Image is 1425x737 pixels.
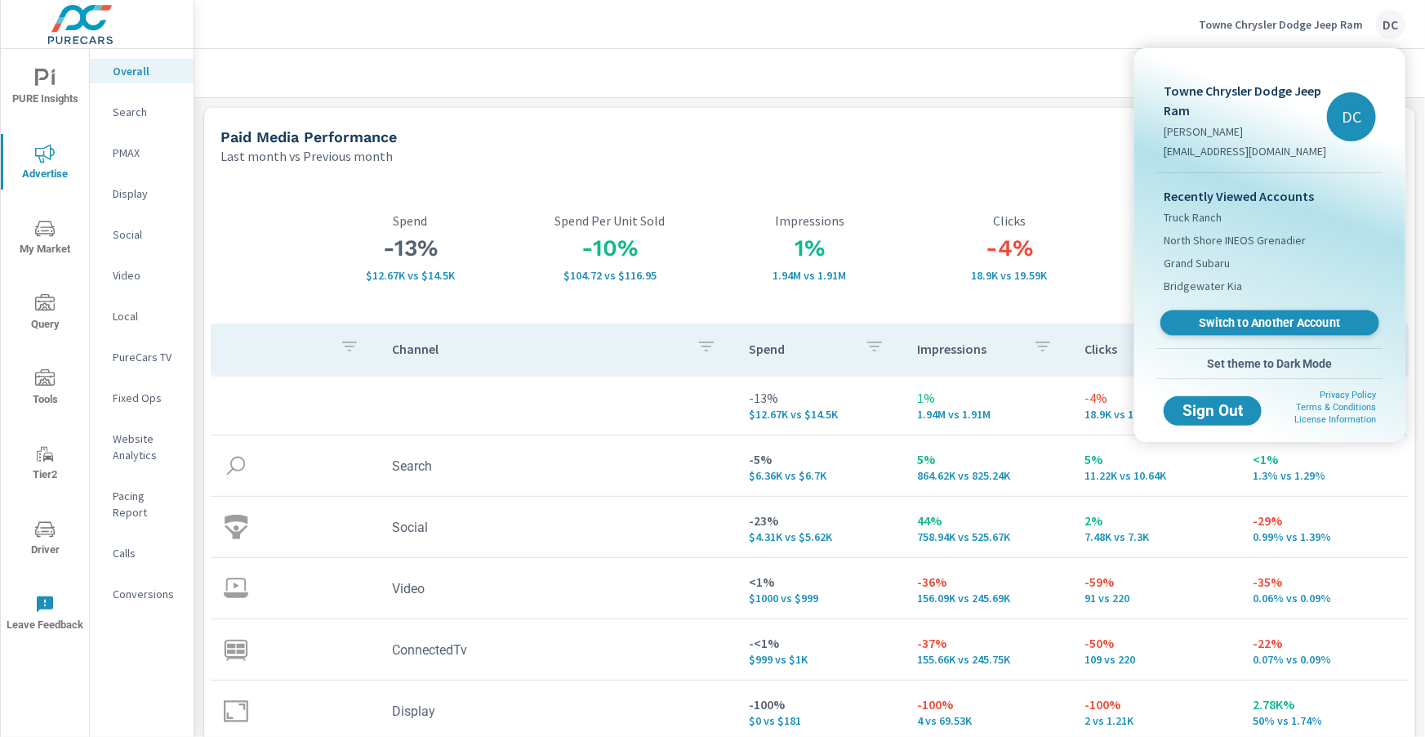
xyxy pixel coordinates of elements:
[1164,255,1230,271] span: Grand Subaru
[1160,310,1379,336] a: Switch to Another Account
[1294,414,1376,425] a: License Information
[1169,315,1369,331] span: Switch to Another Account
[1296,402,1376,413] a: Terms & Conditions
[1320,390,1376,400] a: Privacy Policy
[1164,356,1376,371] span: Set theme to Dark Mode
[1327,92,1376,141] div: DC
[1177,404,1249,418] span: Sign Out
[1164,186,1376,206] p: Recently Viewed Accounts
[1164,81,1327,120] p: Towne Chrysler Dodge Jeep Ram
[1164,123,1327,140] p: [PERSON_NAME]
[1164,143,1327,159] p: [EMAIL_ADDRESS][DOMAIN_NAME]
[1164,209,1222,226] span: Truck Ranch
[1164,396,1262,426] button: Sign Out
[1164,232,1306,248] span: North Shore INEOS Grenadier
[1157,349,1383,378] button: Set theme to Dark Mode
[1164,278,1242,294] span: Bridgewater Kia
